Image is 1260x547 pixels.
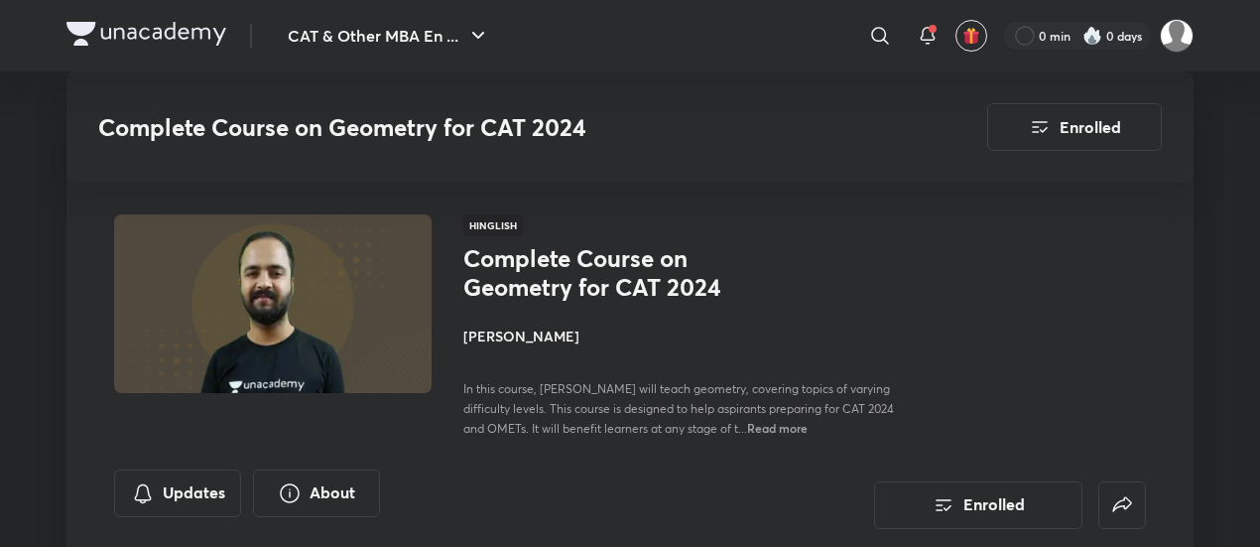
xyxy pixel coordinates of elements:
[253,470,380,517] button: About
[463,326,908,346] h4: [PERSON_NAME]
[987,103,1162,151] button: Enrolled
[955,20,987,52] button: avatar
[874,481,1082,529] button: Enrolled
[1082,26,1102,46] img: streak
[463,214,523,236] span: Hinglish
[463,244,788,302] h1: Complete Course on Geometry for CAT 2024
[1160,19,1194,53] img: Avinash Tibrewal
[111,212,435,395] img: Thumbnail
[962,27,980,45] img: avatar
[747,420,808,436] span: Read more
[1098,481,1146,529] button: false
[66,22,226,51] a: Company Logo
[276,16,502,56] button: CAT & Other MBA En ...
[66,22,226,46] img: Company Logo
[114,470,241,517] button: Updates
[463,381,894,436] span: In this course, [PERSON_NAME] will teach geometry, covering topics of varying difficulty levels. ...
[98,113,875,142] h3: Complete Course on Geometry for CAT 2024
